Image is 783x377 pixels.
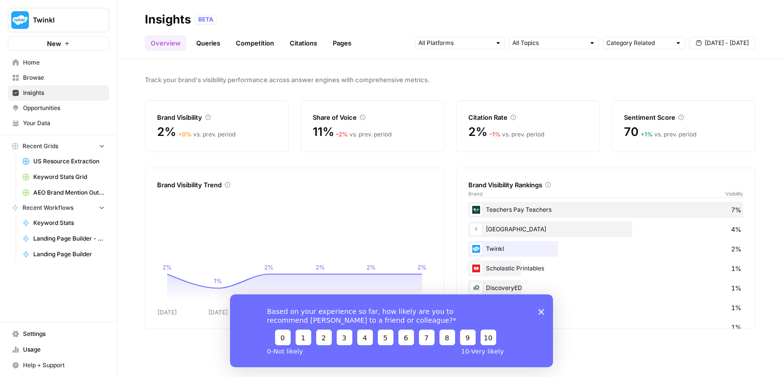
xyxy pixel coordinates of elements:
[157,112,276,122] div: Brand Visibility
[157,180,432,190] div: Brand Visibility Trend
[33,188,105,197] span: AEO Brand Mention Outreach
[18,185,109,200] a: AEO Brand Mention Outreach
[470,243,482,255] img: 5bjvgvsvtqzpvnn5k4aed1ajqz40
[157,124,176,140] span: 2%
[18,246,109,262] a: Landing Page Builder
[18,215,109,231] a: Keyword Stats
[8,357,109,373] button: Help + Support
[468,180,743,190] div: Brand Visibility Rankings
[18,154,109,169] a: US Resource Extraction
[145,12,191,27] div: Insights
[208,309,228,316] tspan: [DATE]
[624,112,743,122] div: Sentiment Score
[316,264,325,271] tspan: 2%
[33,219,105,227] span: Keyword Stats
[468,112,588,122] div: Citation Rate
[731,244,741,254] span: 2%
[468,222,743,237] div: [GEOGRAPHIC_DATA]
[468,280,743,296] div: DiscoveryED
[214,277,222,285] tspan: 1%
[33,234,105,243] span: Landing Page Builder - Alt 1
[367,264,376,271] tspan: 2%
[8,326,109,342] a: Settings
[23,73,105,82] span: Browse
[33,15,92,25] span: Twinkl
[336,130,391,139] div: vs. prev. period
[313,124,334,140] span: 11%
[417,264,427,271] tspan: 2%
[8,139,109,154] button: Recent Grids
[33,250,105,259] span: Landing Page Builder
[8,100,109,116] a: Opportunities
[23,104,105,112] span: Opportunities
[178,130,235,139] div: vs. prev. period
[33,157,105,166] span: US Resource Extraction
[489,131,501,138] span: – 1 %
[641,130,696,139] div: vs. prev. period
[731,283,741,293] span: 1%
[468,124,487,140] span: 2%
[470,204,482,216] img: ntnpoh0t3domv7x64t71pt02hnf3
[23,142,58,151] span: Recent Grids
[264,264,274,271] tspan: 2%
[731,303,741,312] span: 1%
[158,309,177,316] tspan: [DATE]
[468,261,743,276] div: Scholastic Printables
[8,200,109,215] button: Recent Workflows
[470,223,482,235] img: xi6qly8mjhp1d4wf5sy8qe0i64ba
[230,294,553,367] iframe: Survey from AirOps
[162,264,172,271] tspan: 2%
[624,124,639,140] span: 70
[468,319,743,335] div: Pinterest
[8,85,109,101] a: Insights
[195,15,217,24] div: BETA
[468,241,743,257] div: Twinkl
[284,35,323,51] a: Citations
[468,202,743,218] div: Teachers Pay Teachers
[512,38,585,48] input: All Topics
[641,131,653,138] span: + 1 %
[190,35,226,51] a: Queries
[731,322,741,332] span: 1%
[8,70,109,86] a: Browse
[468,300,743,315] div: K12
[470,263,482,274] img: 5dxewzloqdp1e0kk5j9hxt0xt35f
[731,224,741,234] span: 4%
[23,58,105,67] span: Home
[23,119,105,128] span: Your Data
[8,342,109,357] a: Usage
[23,330,105,338] span: Settings
[418,38,491,48] input: All Platforms
[23,203,73,212] span: Recent Workflows
[8,55,109,70] a: Home
[18,231,109,246] a: Landing Page Builder - Alt 1
[23,361,105,370] span: Help + Support
[178,131,192,138] span: + 0 %
[468,190,483,198] span: Brand
[336,131,348,138] span: – 2 %
[489,130,544,139] div: vs. prev. period
[8,115,109,131] a: Your Data
[606,38,671,48] input: Category Related
[18,169,109,185] a: Keyword Stats Grid
[8,36,109,51] button: New
[313,112,432,122] div: Share of Voice
[731,205,741,215] span: 7%
[145,35,186,51] a: Overview
[11,11,29,29] img: Twinkl Logo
